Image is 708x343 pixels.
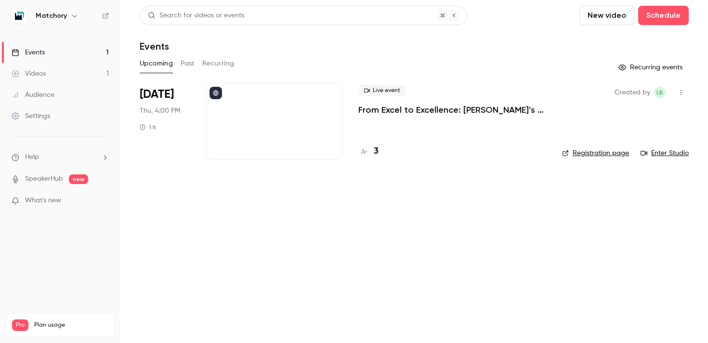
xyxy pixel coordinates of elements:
[12,319,28,331] span: Pro
[12,152,109,162] li: help-dropdown-opener
[202,56,235,71] button: Recurring
[148,11,244,21] div: Search for videos or events
[12,69,46,79] div: Videos
[140,40,169,52] h1: Events
[614,60,689,75] button: Recurring events
[140,123,156,131] div: 1 h
[358,85,406,96] span: Live event
[140,56,173,71] button: Upcoming
[615,87,650,98] span: Created by
[12,48,45,57] div: Events
[12,8,27,24] img: Matchory
[579,6,634,25] button: New video
[181,56,195,71] button: Past
[25,174,63,184] a: SpeakerHub
[34,321,108,329] span: Plan usage
[140,106,180,116] span: Thu, 4:00 PM
[656,87,663,98] span: LB
[638,6,689,25] button: Schedule
[641,148,689,158] a: Enter Studio
[25,196,61,206] span: What's new
[36,11,67,21] h6: Matchory
[654,87,666,98] span: Laura Banciu
[12,111,50,121] div: Settings
[358,104,547,116] a: From Excel to Excellence: [PERSON_NAME]’s Sourcing Transformation
[12,90,54,100] div: Audience
[25,152,39,162] span: Help
[140,87,174,102] span: [DATE]
[562,148,629,158] a: Registration page
[69,174,88,184] span: new
[374,145,379,158] h4: 3
[140,83,190,160] div: Sep 4 Thu, 4:00 PM (Europe/Berlin)
[358,145,379,158] a: 3
[97,197,109,205] iframe: Noticeable Trigger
